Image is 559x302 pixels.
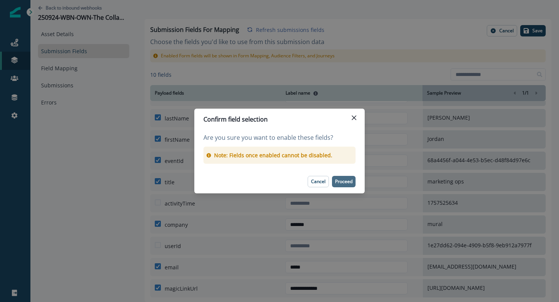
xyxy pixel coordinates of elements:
[203,133,356,142] p: Are you sure you want to enable these fields?
[308,176,329,187] button: Cancel
[332,176,356,187] button: Proceed
[214,151,332,159] p: Note: Fields once enabled cannot be disabled.
[335,179,353,184] p: Proceed
[348,112,360,124] button: Close
[203,115,268,124] p: Confirm field selection
[311,179,326,184] p: Cancel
